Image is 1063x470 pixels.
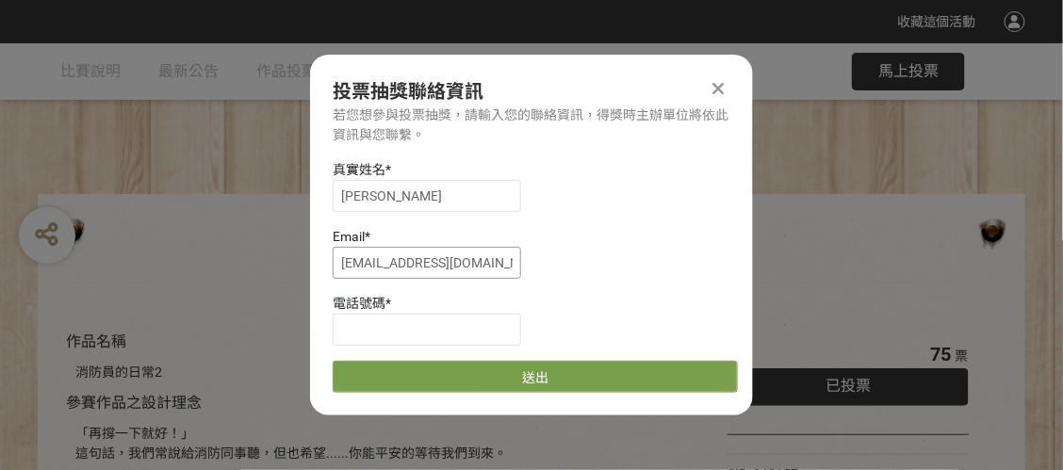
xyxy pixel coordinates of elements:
[60,62,121,80] span: 比賽說明
[158,62,219,80] span: 最新公告
[455,43,576,100] a: 防火宣導免費資源
[333,105,730,145] div: 若您想參與投票抽獎，請輸入您的聯絡資訊，得獎時主辦單位將依此資訊與您聯繫。
[826,377,871,395] span: 已投票
[256,62,317,80] span: 作品投票
[333,296,385,311] span: 電話號碼
[897,14,976,29] span: 收藏這個活動
[333,229,365,244] span: Email
[158,43,219,100] a: 最新公告
[66,332,126,350] span: 作品名稱
[333,361,738,393] button: 送出
[333,77,730,105] div: 投票抽獎聯絡資訊
[956,348,969,364] span: 票
[333,162,385,177] span: 真實姓名
[75,363,671,382] div: 消防員的日常2
[931,343,952,365] span: 75
[878,62,939,80] span: 馬上投票
[354,43,417,100] a: 活動 Q&A
[852,53,965,90] button: 馬上投票
[256,43,317,100] a: 作品投票
[66,394,202,412] span: 參賽作品之設計理念
[60,43,121,100] a: 比賽說明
